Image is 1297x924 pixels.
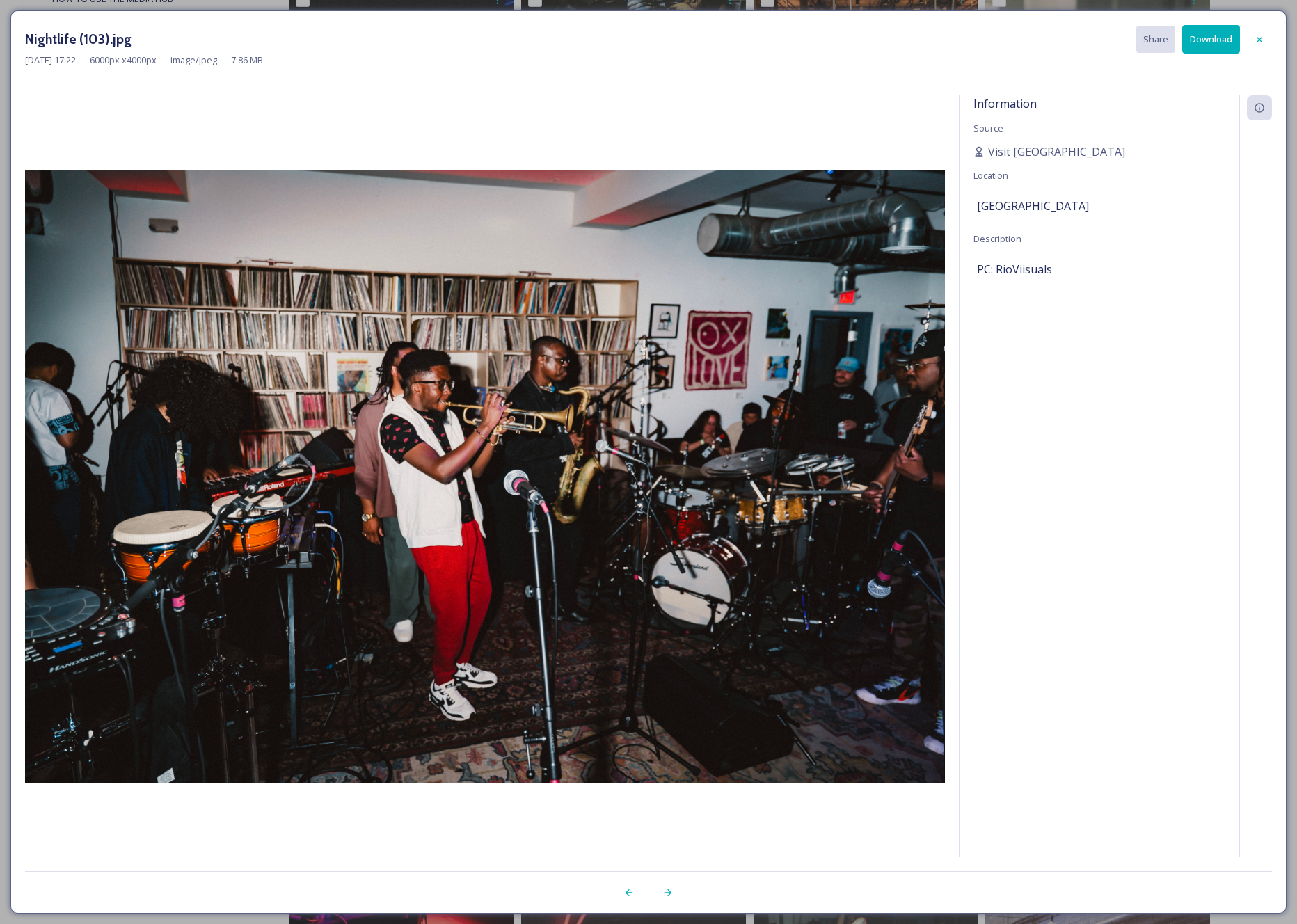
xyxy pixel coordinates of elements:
img: Nightlife%20(103).jpg [25,170,945,783]
span: Information [973,96,1037,111]
span: [GEOGRAPHIC_DATA] [977,198,1089,214]
span: [DATE] 17:22 [25,54,76,67]
button: Share [1136,26,1175,53]
span: 6000 px x 4000 px [90,54,157,67]
span: Source [973,122,1003,134]
span: Location [973,169,1008,182]
span: PC: RioViisuals [977,261,1052,278]
span: Visit [GEOGRAPHIC_DATA] [988,143,1125,160]
span: 7.86 MB [231,54,263,67]
h3: Nightlife (103).jpg [25,29,132,49]
span: image/jpeg [170,54,217,67]
span: Description [973,232,1021,245]
button: Download [1182,25,1240,54]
